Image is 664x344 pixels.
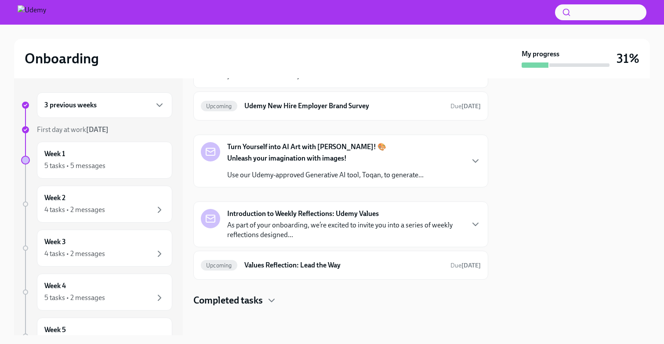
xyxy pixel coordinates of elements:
strong: [DATE] [86,125,109,134]
h3: 31% [617,51,639,66]
div: 4 tasks • 2 messages [44,249,105,259]
p: Use our Udemy-approved Generative AI tool, Toqan, to generate... [227,170,424,180]
span: First day at work [37,125,109,134]
span: Upcoming [201,103,237,110]
div: 3 previous weeks [37,92,172,118]
span: Due [450,102,481,110]
a: Week 24 tasks • 2 messages [21,186,172,223]
a: UpcomingUdemy New Hire Employer Brand SurveyDue[DATE] [201,99,481,113]
span: Due [450,262,481,269]
h6: Week 1 [44,149,65,159]
img: Udemy [18,5,46,19]
a: Week 15 tasks • 5 messages [21,142,172,179]
h6: Udemy New Hire Employer Brand Survey [244,101,443,111]
a: Week 45 tasks • 2 messages [21,274,172,311]
div: 5 tasks • 2 messages [44,293,105,303]
a: Week 34 tasks • 2 messages [21,230,172,267]
h6: 3 previous weeks [44,100,97,110]
strong: Introduction to Weekly Reflections: Udemy Values [227,209,379,219]
h2: Onboarding [25,50,99,67]
span: August 16th, 2025 10:00 [450,102,481,110]
span: August 18th, 2025 10:00 [450,261,481,270]
h6: Week 3 [44,237,66,247]
strong: [DATE] [461,102,481,110]
strong: My progress [522,49,559,59]
p: As part of your onboarding, we’re excited to invite you into a series of weekly reflections desig... [227,220,463,240]
strong: [DATE] [461,262,481,269]
div: 5 tasks • 5 messages [44,161,105,171]
h6: Week 5 [44,325,66,335]
strong: Turn Yourself into AI Art with [PERSON_NAME]! 🎨 [227,142,386,152]
h6: Values Reflection: Lead the Way [244,260,443,270]
a: UpcomingValues Reflection: Lead the WayDue[DATE] [201,258,481,272]
div: 4 tasks • 2 messages [44,205,105,215]
div: Completed tasks [193,294,488,307]
strong: Unleash your imagination with images! [227,154,347,162]
span: Upcoming [201,262,237,269]
h6: Week 2 [44,193,65,203]
a: First day at work[DATE] [21,125,172,135]
h6: Week 4 [44,281,66,291]
h4: Completed tasks [193,294,263,307]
